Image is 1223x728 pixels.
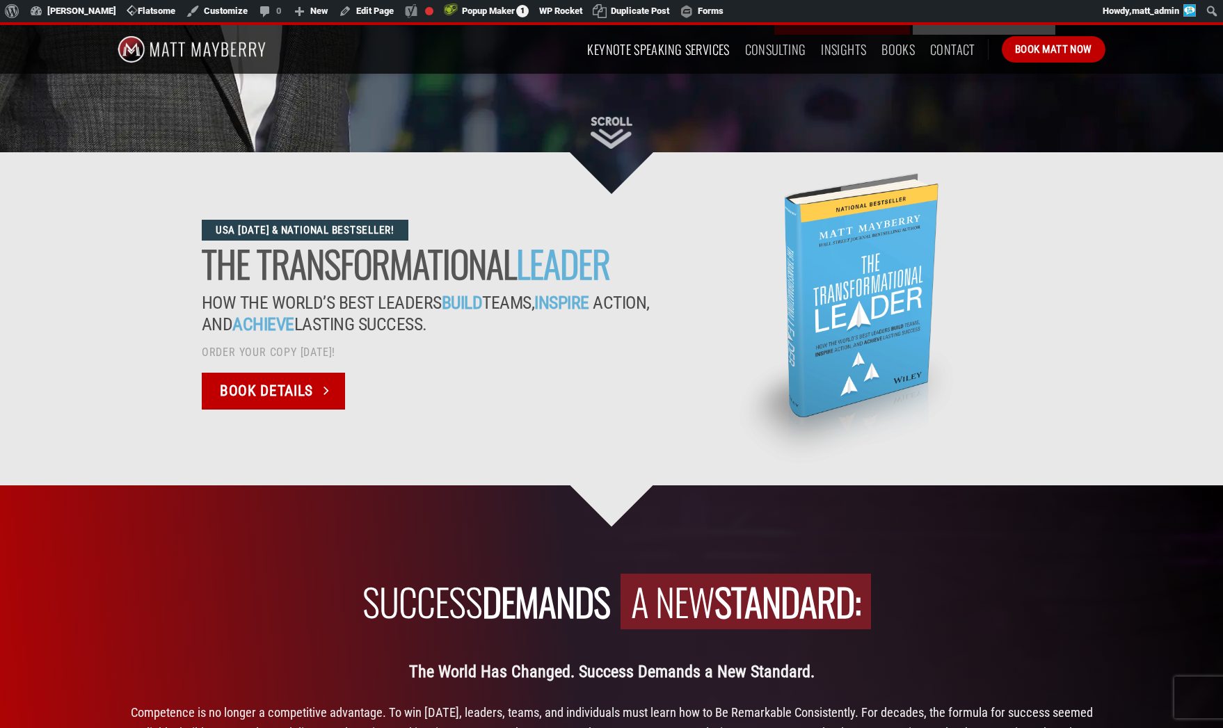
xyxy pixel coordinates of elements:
[442,292,483,313] strong: Build
[425,7,433,15] div: Focus keyphrase not set
[409,662,815,681] strong: The World Has Changed. Success Demands a New Standard.
[930,37,975,62] a: Contact
[352,574,621,629] span: DEMANDS
[216,224,394,236] strong: usa [DATE] & national bestseller!
[587,37,729,62] a: Keynote Speaking Services
[745,37,806,62] a: Consulting
[232,314,294,334] strong: Achieve
[534,292,589,313] strong: Inspire
[362,574,482,629] span: SUCCESS
[621,574,871,629] span: standard:
[220,379,313,403] span: Book Details
[202,373,345,410] a: Book Details
[1015,41,1092,58] span: Book Matt Now
[631,574,714,629] span: A NEW
[591,117,632,149] img: Scroll Down
[118,25,266,74] img: Matt Mayberry
[516,236,610,290] span: Leader
[202,346,664,359] p: order your copy [DATE]!
[202,245,664,282] h4: The Transformational
[1002,36,1105,63] a: Book Matt Now
[734,173,959,468] img: Best Selling Transformational Leader Book
[516,5,529,17] span: 1
[1132,6,1179,16] span: matt_admin
[202,292,664,334] p: How the World’s Best Leaders Teams, Action, And Lasting Success.
[881,37,915,62] a: Books
[821,37,866,62] a: Insights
